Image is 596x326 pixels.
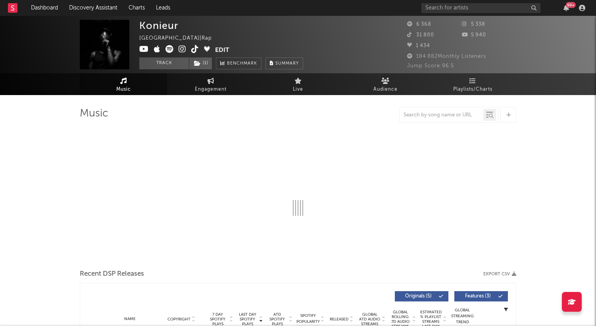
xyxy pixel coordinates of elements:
div: Konieur [139,20,178,31]
a: Engagement [167,73,254,95]
span: Audience [373,85,398,94]
span: 6 368 [407,22,431,27]
span: Released [330,317,348,322]
span: Playlists/Charts [453,85,492,94]
button: Track [139,57,189,69]
span: Features ( 3 ) [459,294,496,299]
button: Features(3) [454,291,508,301]
button: Summary [265,57,303,69]
div: [GEOGRAPHIC_DATA] | Rap [139,34,221,43]
a: Audience [342,73,429,95]
span: Music [116,85,131,94]
a: Playlists/Charts [429,73,516,95]
button: (1) [189,57,212,69]
span: 184 882 Monthly Listeners [407,54,486,59]
a: Benchmark [216,57,261,69]
span: Spotify Popularity [296,313,320,325]
button: 99+ [563,5,569,11]
span: 31 800 [407,32,434,38]
span: 1 434 [407,43,430,48]
a: Music [80,73,167,95]
span: 5 940 [462,32,486,38]
span: Recent DSP Releases [80,269,144,279]
a: Live [254,73,342,95]
span: Live [293,85,303,94]
span: Engagement [195,85,227,94]
span: ( 1 ) [189,57,212,69]
input: Search by song name or URL [400,112,483,118]
span: Benchmark [227,59,257,69]
div: 99 + [566,2,576,8]
span: Summary [275,61,299,66]
span: Jump Score: 96.5 [407,63,454,69]
button: Edit [215,45,229,55]
input: Search for artists [421,3,540,13]
span: 5 338 [462,22,485,27]
div: Name [104,316,156,322]
button: Originals(5) [395,291,448,301]
span: Copyright [167,317,190,322]
span: Originals ( 5 ) [400,294,436,299]
button: Export CSV [483,272,516,276]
